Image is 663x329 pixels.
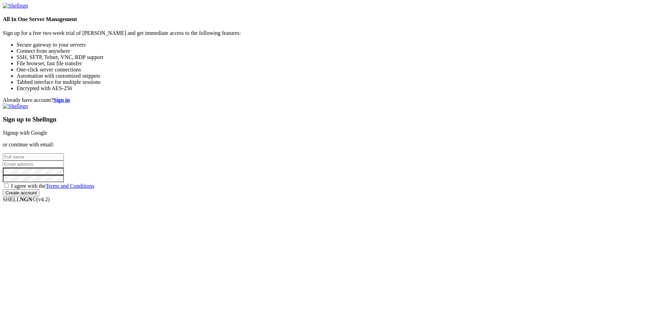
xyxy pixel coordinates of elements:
a: Sign in [54,97,70,103]
input: Full name [3,153,64,161]
a: Signup with Google [3,130,47,136]
li: Connect from anywhere [17,48,660,54]
li: One-click server connections [17,67,660,73]
p: Sign up for a free two-week trial of [PERSON_NAME] and get immediate access to the following feat... [3,30,660,36]
a: Terms and Conditions [46,183,94,189]
li: File browser, fast file transfer [17,60,660,67]
img: Shellngn [3,3,28,9]
input: I agree with theTerms and Conditions [4,183,9,188]
div: Already have account? [3,97,660,103]
h4: All In One Server Management [3,16,660,22]
span: SHELL © [3,196,50,202]
li: Encrypted with AES-256 [17,85,660,91]
li: Automation with customized snippets [17,73,660,79]
h3: Sign up to Shellngn [3,116,660,123]
span: 4.2.0 [37,196,50,202]
li: Secure gateway to your servers [17,42,660,48]
input: Create account [3,189,39,196]
span: I agree with the [11,183,94,189]
input: Email address [3,161,64,168]
p: or continue with email: [3,142,660,148]
img: Shellngn [3,103,28,109]
li: SSH, SFTP, Telnet, VNC, RDP support [17,54,660,60]
b: NGN [20,196,32,202]
li: Tabbed interface for multiple sessions [17,79,660,85]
